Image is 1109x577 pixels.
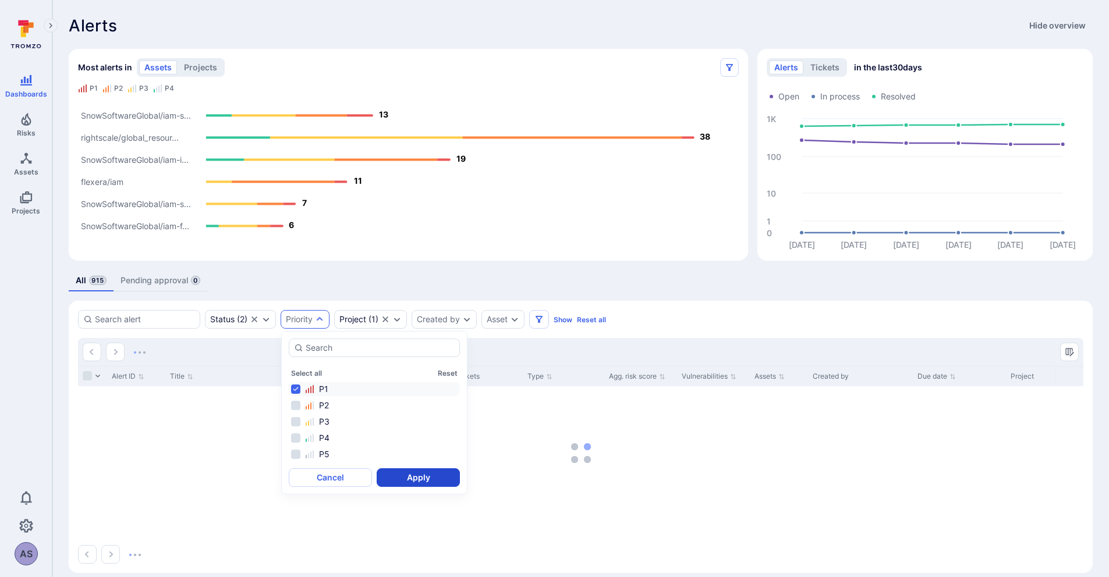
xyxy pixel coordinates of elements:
[210,315,247,324] div: ( 2 )
[89,276,107,285] span: 915
[455,371,518,382] div: Tickets
[15,542,38,565] button: AS
[78,62,132,73] span: Most alerts in
[778,91,799,102] span: Open
[165,84,174,93] div: P4
[577,315,606,324] button: Reset all
[767,188,776,198] text: 10
[81,200,191,209] text: SnowSoftwareGlobal/iam-s...
[315,315,324,324] button: Expand dropdown
[114,84,123,93] div: P2
[377,468,460,487] button: Apply
[462,315,472,324] button: Expand dropdown
[392,315,402,324] button: Expand dropdown
[129,554,141,556] img: Loading...
[757,49,1093,261] div: Alerts/Tickets trend
[554,315,572,324] button: Show
[305,416,458,428] div: P3
[339,315,366,324] div: Project
[527,372,552,381] button: Sort by Type
[767,113,776,123] text: 1K
[69,16,118,35] h1: Alerts
[250,315,259,324] button: Clear selection
[998,240,1024,250] text: [DATE]
[767,151,781,161] text: 100
[813,371,908,382] div: Created by
[767,227,772,237] text: 0
[917,372,956,381] button: Sort by Due date
[114,270,207,291] a: Pending approval
[305,432,458,444] div: P4
[69,270,114,291] a: All
[769,60,803,74] button: alerts
[81,177,123,187] text: flexera/iam
[456,154,466,164] text: 19
[205,310,276,329] div: open, in process
[47,21,55,31] i: Expand navigation menu
[609,372,665,381] button: Sort by Agg. risk score
[81,155,189,165] text: SnowSoftwareGlobal/iam-i...
[487,315,508,324] button: Asset
[289,220,295,230] text: 6
[1060,343,1079,361] button: Manage columns
[112,372,144,381] button: Sort by Alert ID
[286,315,313,324] button: Priority
[101,545,120,564] button: Go to the next page
[682,372,736,381] button: Sort by Vulnerabilities
[354,176,362,186] text: 11
[529,310,549,329] button: Filters
[210,315,247,324] button: Status(2)
[381,315,390,324] button: Clear selection
[754,372,785,381] button: Sort by Assets
[945,240,972,250] text: [DATE]
[379,110,388,120] text: 13
[15,542,38,565] div: Achintya Singh
[95,314,195,325] input: Search alert
[306,342,455,354] input: Search
[81,222,189,231] text: SnowSoftwareGlobal/iam-f...
[170,372,193,381] button: Sort by Title
[139,84,148,93] div: P3
[134,351,146,354] img: Loading...
[305,400,458,411] div: P2
[14,168,38,176] span: Assets
[841,240,867,250] text: [DATE]
[1050,240,1076,250] text: [DATE]
[261,315,271,324] button: Expand dropdown
[438,369,458,377] button: Reset
[893,240,919,250] text: [DATE]
[90,84,98,93] div: P1
[289,339,460,487] div: autocomplete options
[510,315,519,324] button: Expand dropdown
[81,111,191,121] text: SnowSoftwareGlobal/iam-s...
[106,343,125,361] button: Go to the next page
[305,383,458,395] div: P1
[179,60,222,74] button: projects
[767,216,771,226] text: 1
[81,133,179,144] text: rightscale/global_resour...
[44,19,58,33] button: Expand navigation menu
[339,315,378,324] button: Project(1)
[5,90,47,98] span: Dashboards
[789,240,815,250] text: [DATE]
[305,448,458,460] div: P5
[83,343,101,361] button: Go to the previous page
[210,315,235,324] div: Status
[1022,16,1093,35] button: Hide overview
[820,91,860,102] span: In process
[302,198,307,208] text: 7
[334,310,407,329] div: platform-data-services
[289,468,372,487] button: Cancel
[78,545,97,564] button: Go to the previous page
[78,98,739,243] svg: Alerts Bar
[12,206,40,215] span: Projects
[17,129,36,137] span: Risks
[291,369,322,377] button: Select all
[700,132,710,142] text: 38
[805,60,845,74] button: tickets
[417,315,460,324] button: Created by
